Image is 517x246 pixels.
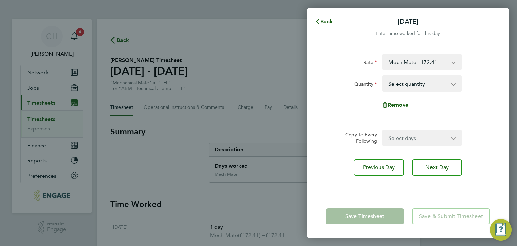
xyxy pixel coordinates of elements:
label: Rate [363,59,377,67]
button: Previous Day [354,159,404,176]
button: Next Day [412,159,462,176]
p: [DATE] [398,17,418,26]
label: Quantity [354,81,377,89]
label: Copy To Every Following [340,132,377,144]
span: Next Day [425,164,449,171]
button: Back [308,15,340,28]
span: Remove [388,102,408,108]
button: Engage Resource Center [490,219,512,241]
button: Remove [382,102,408,108]
span: Previous Day [363,164,395,171]
span: Back [320,18,333,25]
div: Enter time worked for this day. [307,30,509,38]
